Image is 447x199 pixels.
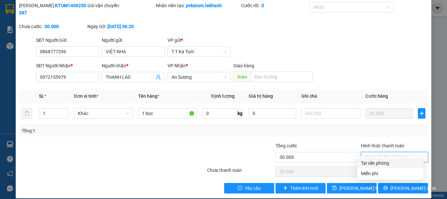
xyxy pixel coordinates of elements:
div: Miễn phí [361,170,420,177]
span: SL [39,93,44,99]
b: [DATE] 06:20 [107,24,134,29]
label: Hình thức thanh toán [361,143,404,148]
button: save[PERSON_NAME] thay đổi [327,183,377,193]
button: exclamation-circleYêu cầu [224,183,274,193]
span: Định lượng [211,93,234,99]
input: Ghi Chú [301,108,360,119]
div: Ngày GD: [87,23,154,30]
button: plusThêm ĐH mới [276,183,326,193]
div: SĐT Người Nhận [36,62,99,69]
div: Chưa thanh toán [206,167,275,178]
div: [PERSON_NAME]: [19,2,86,16]
div: Cước rồi : [241,2,308,9]
span: kg [237,108,243,119]
div: SĐT Người Gửi [36,37,99,44]
span: Tên hàng [138,93,159,99]
button: delete [22,108,32,119]
div: Nhân viên tạo: [156,2,240,9]
button: printer[PERSON_NAME] và In [378,183,428,193]
span: Thêm ĐH mới [290,185,318,192]
b: pvkatum.lekhanh [186,3,222,8]
div: Gói vận chuyển: [87,2,154,9]
span: user-add [156,75,161,80]
span: save [332,186,337,191]
th: Ghi chú [299,90,363,103]
div: Tổng: 1 [22,127,173,134]
span: Đơn vị tính [74,93,98,99]
span: VP Nhận [168,63,186,68]
span: Giao [233,72,251,82]
b: 0 [261,3,264,8]
span: [PERSON_NAME] thay đổi [339,185,392,192]
div: Người nhận [102,62,165,69]
input: VD: Bàn, Ghế [138,108,197,119]
button: plus [418,108,425,119]
input: Dọc đường [251,72,313,82]
span: T.T Kà Tum [171,47,227,57]
span: plus [283,186,288,191]
b: 30.000 [45,24,59,29]
span: Giá trị hàng [249,93,273,99]
span: An Sương [171,72,227,82]
div: VP gửi [168,37,231,44]
div: Người gửi [102,37,165,44]
input: 0 [366,108,413,119]
span: Tổng cước [276,143,297,148]
span: Giao hàng [233,63,254,68]
div: Chưa cước : [19,23,86,30]
span: exclamation-circle [238,186,242,191]
span: Khác [78,108,129,118]
span: Yêu cầu [245,185,261,192]
span: Chọn HT Thanh Toán [365,152,424,162]
span: plus [418,111,425,116]
span: printer [383,186,388,191]
div: Tại văn phòng [361,159,420,167]
span: [PERSON_NAME] và In [390,185,436,192]
span: Cước hàng [366,93,388,99]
